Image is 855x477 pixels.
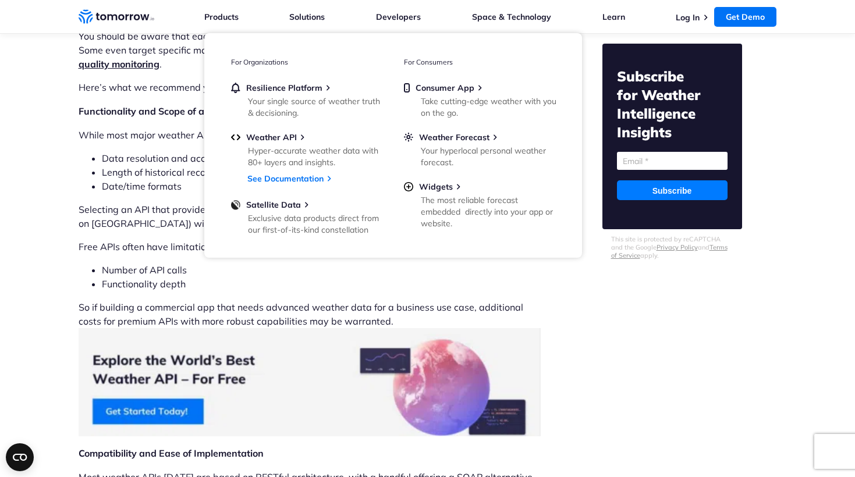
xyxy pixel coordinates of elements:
span: Weather Forecast [419,132,489,143]
a: Consumer AppTake cutting-edge weather with you on the go. [404,83,555,116]
a: Developers [376,12,421,22]
img: mobile.svg [404,83,410,93]
div: Your hyperlocal personal weather forecast. [421,145,556,168]
div: The most reliable forecast embedded directly into your app or website. [421,194,556,229]
img: plus-circle.svg [404,181,413,192]
p: You should be aware that each has unique capabilities, varying costs, and different degrees of re... [79,29,541,71]
div: Take cutting-edge weather with you on the go. [421,95,556,119]
a: Weather ForecastYour hyperlocal personal weather forecast. [404,132,555,166]
img: sun.svg [404,132,413,143]
h3: Compatibility and Ease of Implementation [79,446,541,461]
h3: Functionality and Scope of a Weather API [79,104,541,119]
a: Home link [79,8,154,26]
a: Privacy Policy [657,243,698,251]
span: Weather API [246,132,297,143]
span: Satellite Data [246,200,301,210]
h3: For Organizations [231,58,382,66]
a: Learn [602,12,625,22]
a: See Documentation [247,173,324,184]
img: api.svg [231,132,240,143]
a: Satellite DataExclusive data products direct from our first-of-its-kind constellation [231,200,382,233]
a: Weather APIHyper-accurate weather data with 80+ layers and insights. [231,132,382,166]
li: Length of historical records [102,165,541,179]
span: Resilience Platform [246,83,322,93]
a: Space & Technology [472,12,551,22]
h3: For Consumers [404,58,555,66]
input: Subscribe [617,180,728,200]
a: WidgetsThe most reliable forecast embedded directly into your app or website. [404,181,555,227]
button: Open CMP widget [6,443,34,471]
div: Hyper-accurate weather data with 80+ layers and insights. [248,145,384,168]
img: satellite-data-menu.png [231,200,240,210]
li: Date/time formats [102,179,541,193]
a: Get Demo [714,7,776,27]
li: Functionality depth [102,277,541,291]
p: So if building a commercial app that needs advanced weather data for a business use case, additio... [79,300,541,437]
p: This site is protected by reCAPTCHA and the Google and apply. [611,235,733,259]
a: Solutions [289,12,325,22]
li: Data resolution and accuracy [102,151,541,165]
a: air quality monitoring [79,44,533,70]
a: Log In [676,12,700,23]
span: Widgets [419,181,453,192]
p: Free APIs often have limitations like: [79,240,541,254]
div: Exclusive data products direct from our first-of-its-kind constellation [248,212,384,236]
span: Consumer App [416,83,474,93]
p: While most major weather APIs provide similar core functionality, they can vary in aspects like: [79,128,541,142]
p: Here’s what we recommend you consider. [79,80,541,94]
a: Resilience PlatformYour single source of weather truth & decisioning. [231,83,382,116]
div: Your single source of weather truth & decisioning. [248,95,384,119]
li: Number of API calls [102,263,541,277]
a: Products [204,12,239,22]
a: Terms of Service [611,243,728,259]
img: Explore API [79,328,541,437]
input: Email * [617,152,728,170]
h2: Subscribe for Weather Intelligence Insights [617,67,728,141]
img: bell.svg [231,83,240,93]
p: Selecting an API that provides the specific weather data your app needs (e.g., marine conditions,... [79,202,541,230]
